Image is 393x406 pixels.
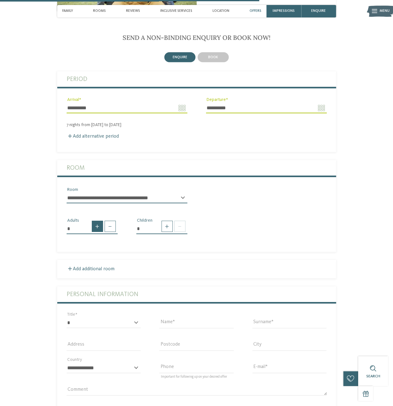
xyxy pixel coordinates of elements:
span: enquire [173,55,187,59]
label: Personal Information [67,286,327,302]
span: Inclusive services [160,9,192,13]
label: Room [67,160,327,176]
span: Rooms [93,9,106,13]
span: Important for following up on your desired offer [161,375,227,379]
label: Add additional room [67,267,115,271]
span: Reviews [126,9,140,13]
span: Offers [249,9,261,13]
label: Add alternative period [67,134,119,139]
span: Family [62,9,73,13]
span: enquire [311,9,326,13]
span: Search [366,374,380,378]
span: book [208,55,218,59]
span: Send a non-binding enquiry or book now! [123,34,270,41]
span: Impressions [273,9,295,13]
label: Period [67,71,327,87]
span: Location [213,9,229,13]
div: 7 nights from [DATE] to [DATE] [57,122,336,128]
